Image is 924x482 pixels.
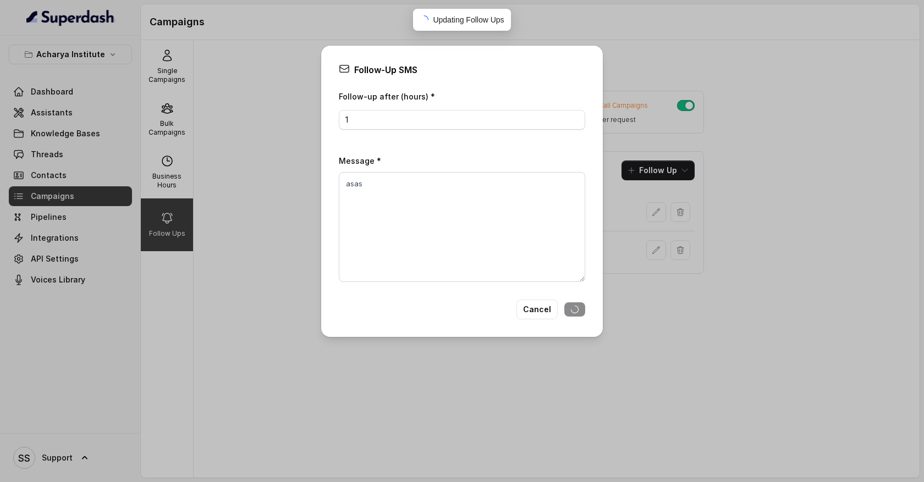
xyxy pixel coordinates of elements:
div: Follow-Up SMS [339,63,585,76]
textarea: asas [339,172,585,282]
button: Cancel [516,300,558,319]
label: Follow-up after (hours) * [339,92,435,101]
label: Message * [339,156,381,165]
span: loading [420,15,428,24]
span: Updating Follow Ups [433,15,504,24]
